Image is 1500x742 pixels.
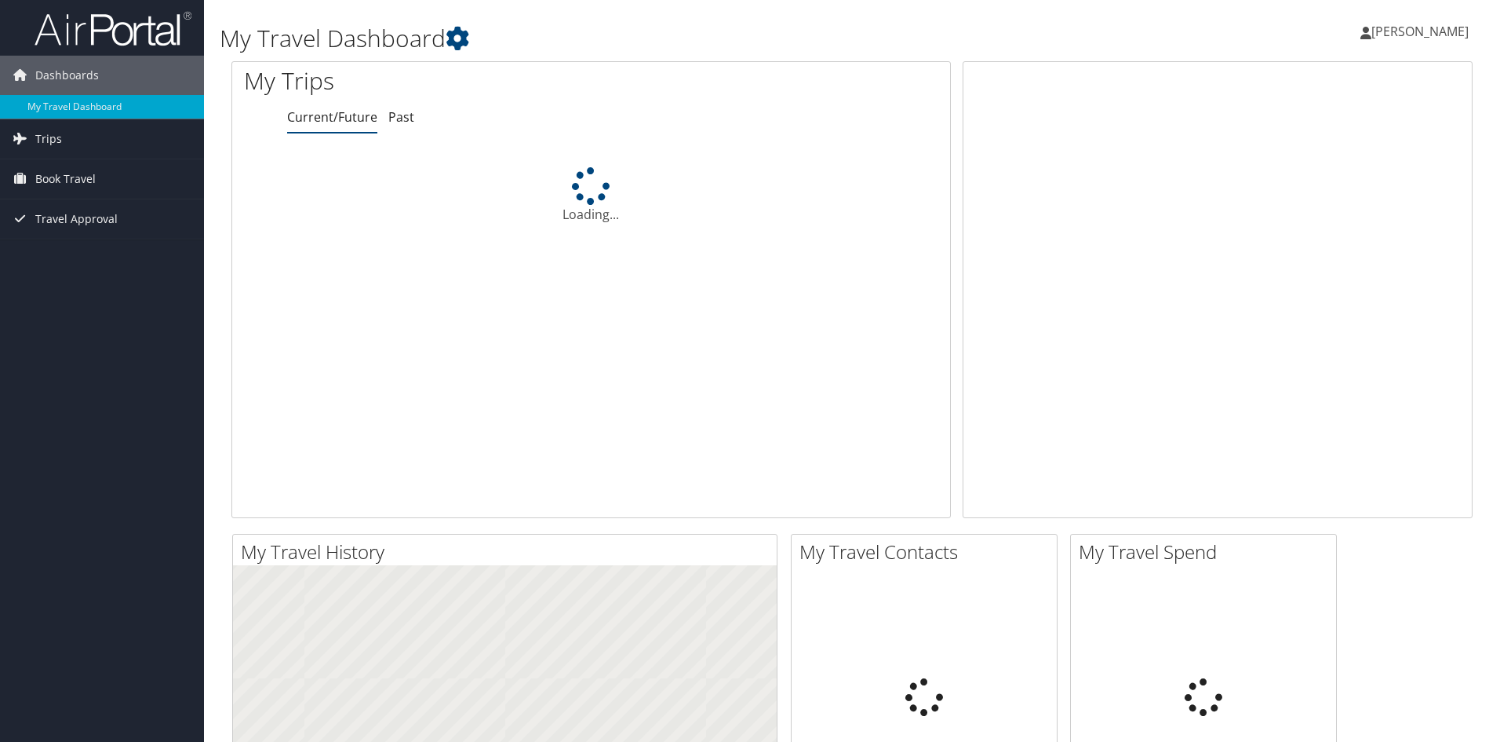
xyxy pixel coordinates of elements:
span: Book Travel [35,159,96,199]
span: Travel Approval [35,199,118,239]
span: Dashboards [35,56,99,95]
h2: My Travel Contacts [799,539,1057,565]
a: Current/Future [287,108,377,126]
h1: My Trips [244,64,639,97]
span: Trips [35,119,62,159]
a: [PERSON_NAME] [1360,8,1484,55]
img: airportal-logo.png [35,10,191,47]
h1: My Travel Dashboard [220,22,1063,55]
div: Loading... [232,167,950,224]
a: Past [388,108,414,126]
h2: My Travel History [241,539,777,565]
span: [PERSON_NAME] [1371,23,1469,40]
h2: My Travel Spend [1079,539,1336,565]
